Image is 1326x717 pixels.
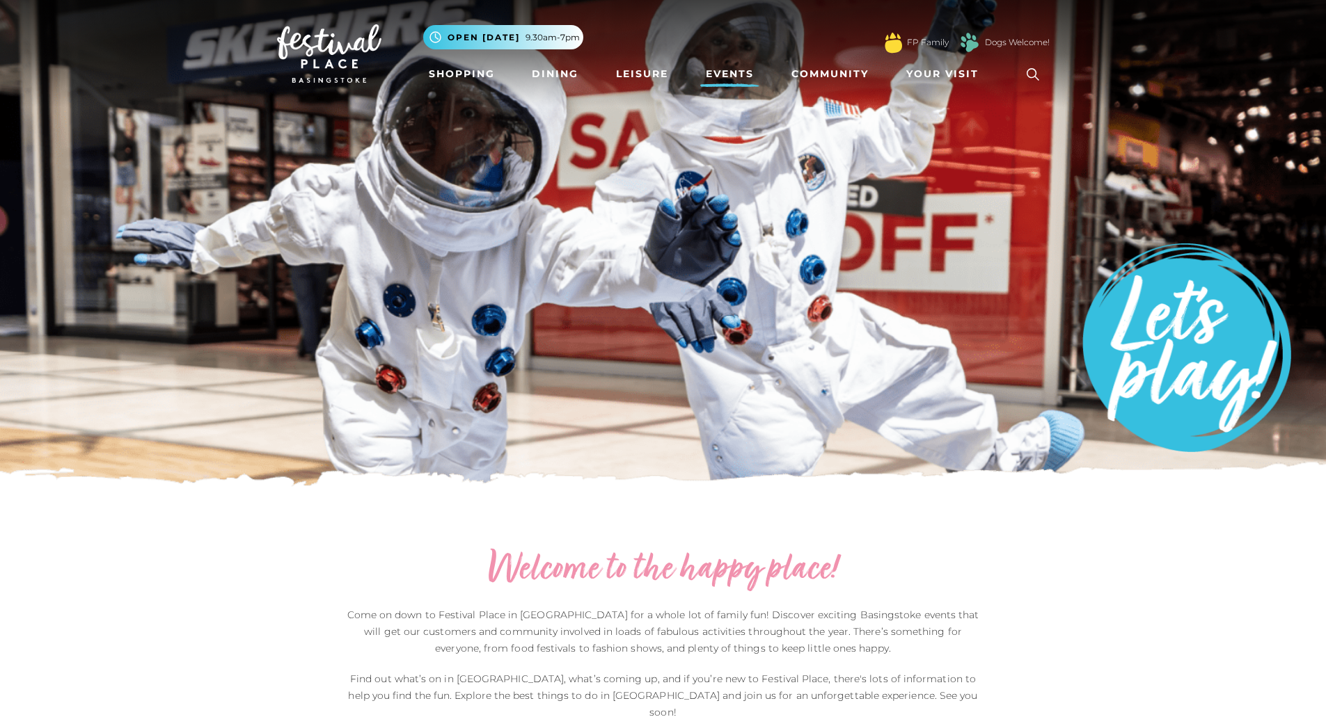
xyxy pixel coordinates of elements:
h2: Welcome to the happy place! [343,548,984,593]
a: FP Family [907,36,949,49]
a: Community [786,61,874,87]
a: Shopping [423,61,500,87]
a: Dining [526,61,584,87]
img: Festival Place Logo [277,24,381,83]
span: Open [DATE] [448,31,520,44]
a: Your Visit [901,61,991,87]
p: Come on down to Festival Place in [GEOGRAPHIC_DATA] for a whole lot of family fun! Discover excit... [343,606,984,656]
span: 9.30am-7pm [526,31,580,44]
span: Your Visit [906,67,979,81]
a: Dogs Welcome! [985,36,1050,49]
a: Leisure [610,61,674,87]
button: Open [DATE] 9.30am-7pm [423,25,583,49]
a: Events [700,61,759,87]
